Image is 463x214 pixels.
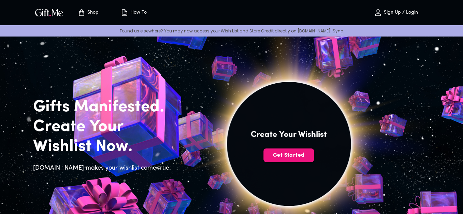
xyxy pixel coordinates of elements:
[129,10,147,16] p: How To
[33,117,175,137] h2: Create Your
[33,137,175,157] h2: Wishlist Now.
[115,2,153,24] button: How To
[86,10,99,16] p: Shop
[362,2,430,24] button: Sign Up / Login
[120,9,129,17] img: how-to.svg
[5,28,458,34] p: Found us elsewhere? You may now access your Wish List and Store Credit directly on [DOMAIN_NAME]!
[33,97,175,117] h2: Gifts Manifested.
[263,152,314,159] span: Get Started
[382,10,418,16] p: Sign Up / Login
[251,129,327,140] h4: Create Your Wishlist
[333,28,343,34] a: Sync
[33,163,175,173] h6: [DOMAIN_NAME] makes your wishlist come true.
[263,148,314,162] button: Get Started
[69,2,107,24] button: Store page
[33,9,65,17] button: GiftMe Logo
[34,8,64,17] img: GiftMe Logo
